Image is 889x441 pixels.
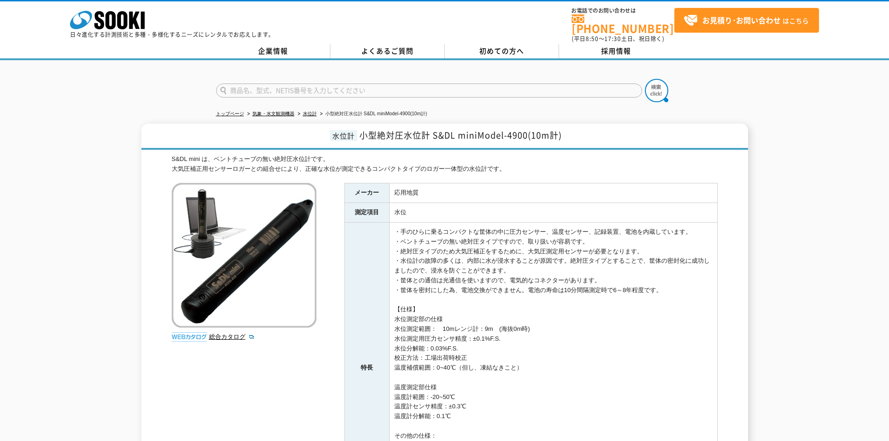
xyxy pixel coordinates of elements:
span: お電話でのお問い合わせは [572,8,674,14]
strong: お見積り･お問い合わせ [702,14,781,26]
a: 気象・水文観測機器 [252,111,294,116]
span: 初めての方へ [479,46,524,56]
span: 17:30 [604,35,621,43]
img: btn_search.png [645,79,668,102]
input: 商品名、型式、NETIS番号を入力してください [216,84,642,98]
img: 小型絶対圧水位計 S&DL miniModel-4900(10m計) [172,183,316,328]
a: トップページ [216,111,244,116]
a: [PHONE_NUMBER] [572,14,674,34]
span: 小型絶対圧水位計 S&DL miniModel-4900(10m計) [359,129,562,141]
p: 日々進化する計測技術と多種・多様化するニーズにレンタルでお応えします。 [70,32,274,37]
span: (平日 ～ 土日、祝日除く) [572,35,664,43]
a: 企業情報 [216,44,330,58]
td: 水位 [389,203,717,223]
span: はこちら [684,14,809,28]
div: S&DL mini は、ベントチューブの無い絶対圧水位計です。 大気圧補正用センサーロガーとの組合せにより、正確な水位が測定できるコンパクトタイプのロガー一体型の水位計です。 [172,154,718,174]
a: お見積り･お問い合わせはこちら [674,8,819,33]
a: 総合カタログ [209,333,255,340]
th: 測定項目 [344,203,389,223]
a: よくあるご質問 [330,44,445,58]
a: 採用情報 [559,44,673,58]
a: 水位計 [303,111,317,116]
img: webカタログ [172,332,207,342]
a: 初めての方へ [445,44,559,58]
th: メーカー [344,183,389,203]
td: 応用地質 [389,183,717,203]
span: 8:50 [586,35,599,43]
span: 水位計 [330,130,357,141]
li: 小型絶対圧水位計 S&DL miniModel-4900(10m計) [318,109,427,119]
